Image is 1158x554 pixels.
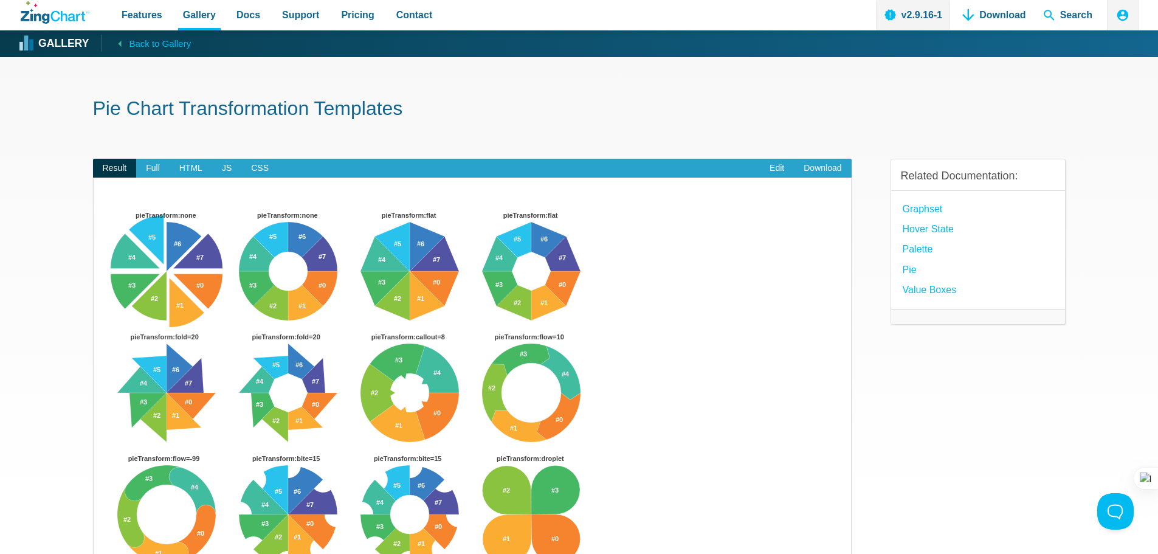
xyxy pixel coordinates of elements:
[170,159,212,178] span: HTML
[282,7,319,23] span: Support
[101,35,191,52] a: Back to Gallery
[903,201,943,217] a: Graphset
[901,169,1055,183] h3: Related Documentation:
[21,1,89,24] a: ZingChart Logo. Click to return to the homepage
[93,96,1066,123] h1: Pie Chart Transformation Templates
[396,7,433,23] span: Contact
[129,36,191,52] span: Back to Gallery
[241,159,278,178] span: CSS
[341,7,374,23] span: Pricing
[212,159,241,178] span: JS
[236,7,260,23] span: Docs
[93,159,137,178] span: Result
[21,35,89,53] a: Gallery
[760,159,794,178] a: Edit
[183,7,216,23] span: Gallery
[38,38,89,49] strong: Gallery
[903,241,933,257] a: palette
[794,159,851,178] a: Download
[122,7,162,23] span: Features
[903,261,917,278] a: Pie
[136,159,170,178] span: Full
[903,221,954,237] a: hover state
[903,282,957,298] a: Value Boxes
[1097,493,1134,530] iframe: Toggle Customer Support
